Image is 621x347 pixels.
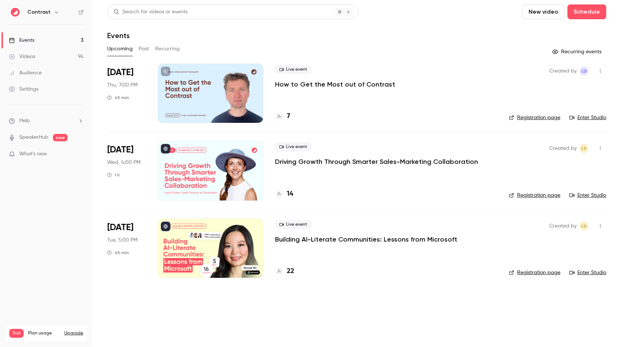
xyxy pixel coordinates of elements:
[9,6,21,18] img: Contrast
[107,43,133,55] button: Upcoming
[107,219,146,278] div: Dec 9 Tue, 11:00 AM (America/New York)
[107,172,120,178] div: 1 h
[580,144,588,153] span: Lusine Sargsyan
[580,67,588,75] span: Luuk de Jonge
[275,157,478,166] a: Driving Growth Through Smarter Sales-Marketing Collaboration
[9,69,42,77] div: Audience
[275,65,312,74] span: Live event
[107,95,129,101] div: 45 min
[509,114,560,121] a: Registration page
[107,31,130,40] h1: Events
[275,235,457,244] a: Building AI-Literate Communities: Lessons from Microsoft
[287,111,290,121] h4: 7
[569,114,606,121] a: Enter Studio
[107,159,140,166] span: Wed, 4:00 PM
[107,67,133,78] span: [DATE]
[581,144,587,153] span: LS
[287,189,293,199] h4: 14
[19,134,48,141] a: SpeakerHub
[107,236,138,244] span: Tue, 5:00 PM
[275,189,293,199] a: 14
[107,141,146,200] div: Sep 3 Wed, 10:00 AM (America/New York)
[75,151,84,158] iframe: Noticeable Trigger
[139,43,149,55] button: Past
[9,37,34,44] div: Events
[549,144,577,153] span: Created by
[107,250,129,256] div: 45 min
[581,222,587,230] span: LS
[275,266,294,276] a: 22
[569,192,606,199] a: Enter Studio
[509,192,560,199] a: Registration page
[113,8,187,16] div: Search for videos or events
[275,142,312,151] span: Live event
[107,144,133,156] span: [DATE]
[581,67,587,75] span: Ld
[27,9,51,16] h6: Contrast
[569,269,606,276] a: Enter Studio
[275,220,312,229] span: Live event
[9,117,84,125] li: help-dropdown-opener
[522,4,564,19] button: New video
[9,329,24,338] span: Trial
[64,330,83,336] button: Upgrade
[509,269,560,276] a: Registration page
[549,67,577,75] span: Created by
[155,43,180,55] button: Recurring
[275,111,290,121] a: 7
[549,222,577,230] span: Created by
[107,81,138,89] span: Thu, 7:00 PM
[9,53,35,60] div: Videos
[567,4,606,19] button: Schedule
[19,117,30,125] span: Help
[549,46,606,58] button: Recurring events
[9,85,38,93] div: Settings
[53,134,68,141] span: new
[19,150,47,158] span: What's new
[287,266,294,276] h4: 22
[580,222,588,230] span: Lusine Sargsyan
[107,222,133,233] span: [DATE]
[28,330,60,336] span: Plan usage
[107,64,146,123] div: Aug 21 Thu, 12:00 PM (America/Chicago)
[275,80,395,89] a: How to Get the Most out of Contrast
